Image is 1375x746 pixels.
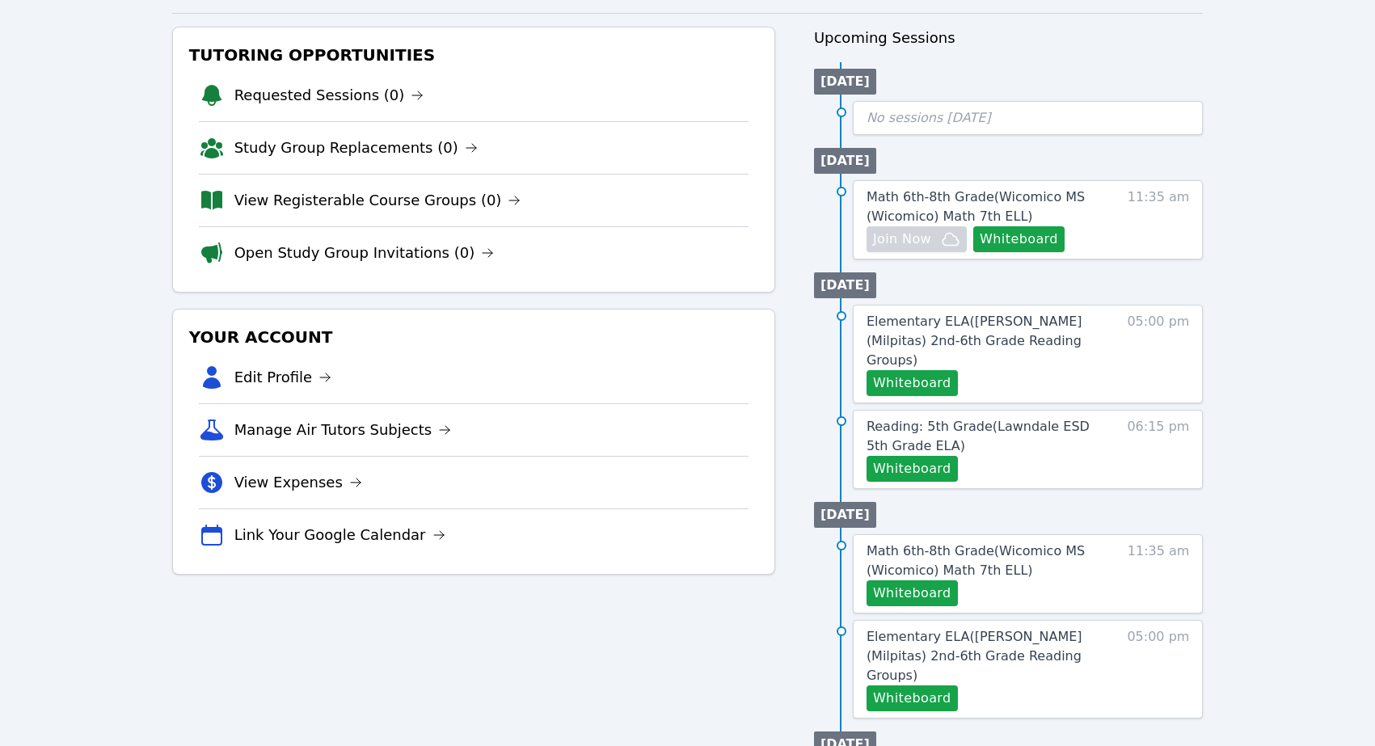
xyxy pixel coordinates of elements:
span: 05:00 pm [1127,312,1189,396]
a: Elementary ELA([PERSON_NAME] (Milpitas) 2nd-6th Grade Reading Groups) [867,312,1109,370]
span: 11:35 am [1128,542,1190,606]
span: 11:35 am [1128,188,1190,252]
button: Whiteboard [867,370,958,396]
li: [DATE] [814,148,876,174]
h3: Upcoming Sessions [814,27,1204,49]
a: Math 6th-8th Grade(Wicomico MS (Wicomico) Math 7th ELL) [867,542,1109,580]
li: [DATE] [814,69,876,95]
button: Whiteboard [867,685,958,711]
span: Elementary ELA ( [PERSON_NAME] (Milpitas) 2nd-6th Grade Reading Groups ) [867,314,1082,368]
span: 06:15 pm [1127,417,1189,482]
a: View Registerable Course Groups (0) [234,189,521,212]
h3: Tutoring Opportunities [186,40,761,70]
a: Math 6th-8th Grade(Wicomico MS (Wicomico) Math 7th ELL) [867,188,1109,226]
a: Elementary ELA([PERSON_NAME] (Milpitas) 2nd-6th Grade Reading Groups) [867,627,1109,685]
span: Join Now [873,230,931,249]
button: Whiteboard [867,580,958,606]
a: Requested Sessions (0) [234,84,424,107]
li: [DATE] [814,502,876,528]
button: Join Now [867,226,967,252]
span: No sessions [DATE] [867,110,991,125]
a: Open Study Group Invitations (0) [234,242,495,264]
li: [DATE] [814,272,876,298]
span: 05:00 pm [1127,627,1189,711]
span: Math 6th-8th Grade ( Wicomico MS (Wicomico) Math 7th ELL ) [867,543,1085,578]
a: Reading: 5th Grade(Lawndale ESD 5th Grade ELA) [867,417,1109,456]
a: Study Group Replacements (0) [234,137,478,159]
span: Elementary ELA ( [PERSON_NAME] (Milpitas) 2nd-6th Grade Reading Groups ) [867,629,1082,683]
a: View Expenses [234,471,362,494]
button: Whiteboard [973,226,1065,252]
a: Link Your Google Calendar [234,524,445,546]
span: Math 6th-8th Grade ( Wicomico MS (Wicomico) Math 7th ELL ) [867,189,1085,224]
button: Whiteboard [867,456,958,482]
h3: Your Account [186,322,761,352]
span: Reading: 5th Grade ( Lawndale ESD 5th Grade ELA ) [867,419,1090,453]
a: Edit Profile [234,366,332,389]
a: Manage Air Tutors Subjects [234,419,452,441]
